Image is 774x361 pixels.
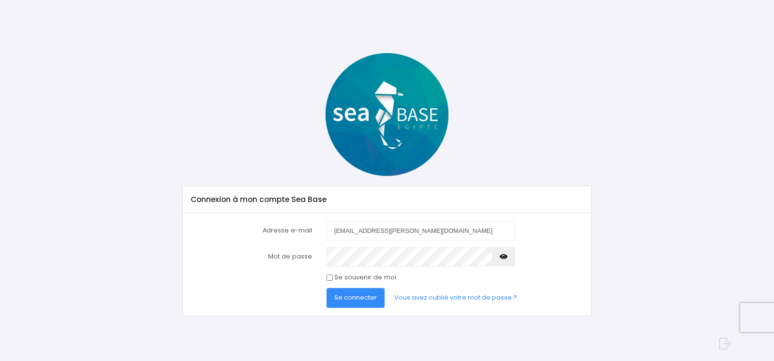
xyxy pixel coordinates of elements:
[327,288,385,307] button: Se connecter
[387,288,525,307] a: Vous avez oublié votre mot de passe ?
[183,186,591,213] div: Connexion à mon compte Sea Base
[184,247,319,266] label: Mot de passe
[334,293,377,302] span: Se connecter
[334,273,396,282] label: Se souvenir de moi
[184,221,319,240] label: Adresse e-mail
